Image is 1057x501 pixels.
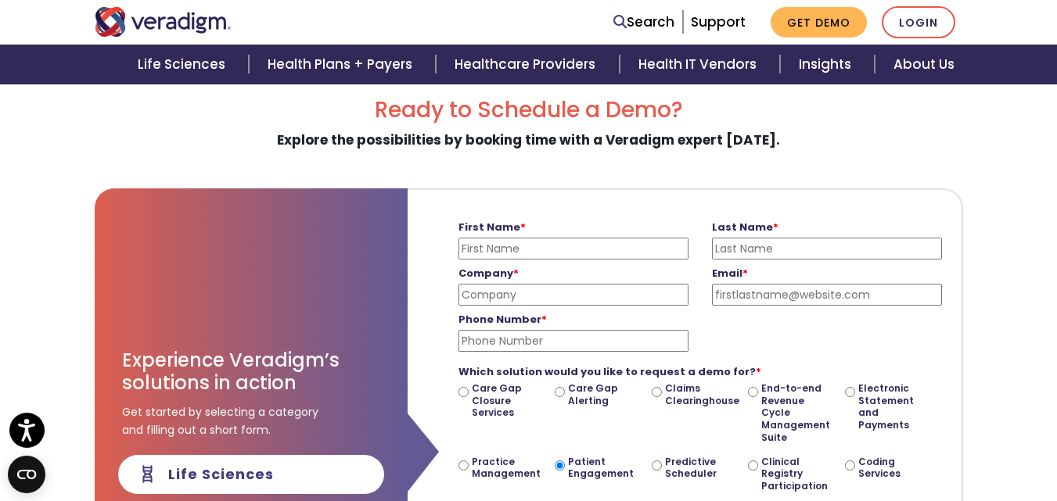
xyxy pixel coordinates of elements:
iframe: Drift Chat Widget [979,423,1038,482]
strong: Phone Number [458,312,547,327]
button: Open CMP widget [8,456,45,493]
strong: Explore the possibilities by booking time with a Veradigm expert [DATE]. [277,131,780,149]
label: Care Gap Alerting [568,382,631,406]
label: Coding Services [858,456,921,480]
a: Health Plans + Payers [249,45,436,84]
input: Phone Number [458,330,688,352]
a: Get Demo [771,7,867,38]
input: Last Name [712,238,942,259]
strong: Which solution would you like to request a demo for? [458,364,761,379]
a: Search [613,12,674,33]
label: Electronic Statement and Payments [858,382,921,431]
strong: Email [712,266,748,281]
input: First Name [458,238,688,259]
label: Predictive Scheduler [665,456,728,480]
label: Clinical Registry Participation [761,456,824,492]
strong: Last Name [712,220,778,234]
label: Care Gap Closure Services [472,382,534,419]
a: Healthcare Providers [436,45,619,84]
strong: First Name [458,220,526,234]
h2: Ready to Schedule a Demo? [95,97,963,123]
label: Patient Engagement [568,456,631,480]
a: Login [882,6,955,38]
label: Claims Clearinghouse [665,382,728,406]
input: firstlastname@website.com [712,284,942,306]
span: Get started by selecting a category and filling out a short form. [122,403,318,438]
img: Veradigm logo [95,7,232,37]
h3: Experience Veradigm’s solutions in action [122,349,380,395]
a: About Us [875,45,973,84]
a: Life Sciences [119,45,249,84]
label: Practice Management [472,456,534,480]
a: Health IT Vendors [620,45,780,84]
input: Company [458,284,688,306]
strong: Company [458,266,519,281]
label: End-to-end Revenue Cycle Management Suite [761,382,824,443]
a: Insights [780,45,875,84]
a: Support [691,13,746,31]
